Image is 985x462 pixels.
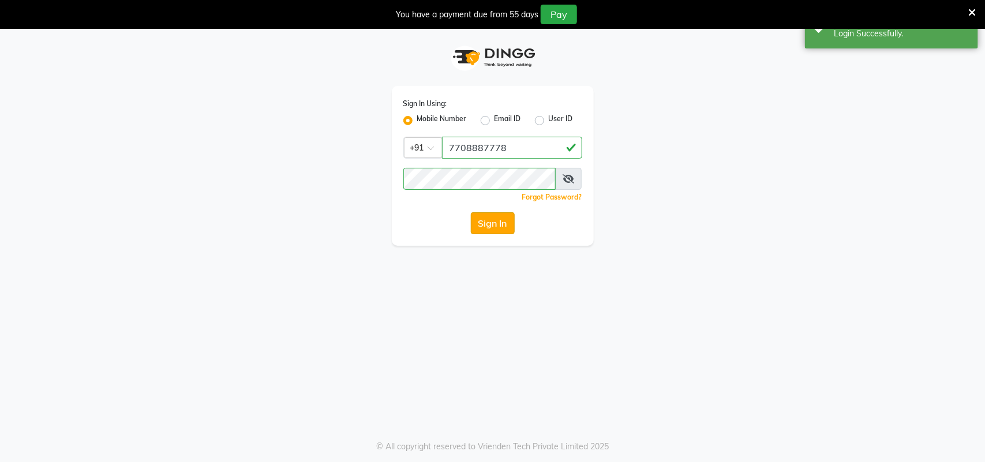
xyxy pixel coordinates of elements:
a: Forgot Password? [522,193,582,201]
label: Email ID [495,114,521,127]
input: Username [403,168,556,190]
label: User ID [549,114,573,127]
label: Mobile Number [417,114,467,127]
img: logo1.svg [447,40,539,74]
button: Pay [541,5,577,24]
label: Sign In Using: [403,99,447,109]
div: You have a payment due from 55 days [396,9,538,21]
input: Username [442,137,582,159]
button: Sign In [471,212,515,234]
div: Login Successfully. [834,28,969,40]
